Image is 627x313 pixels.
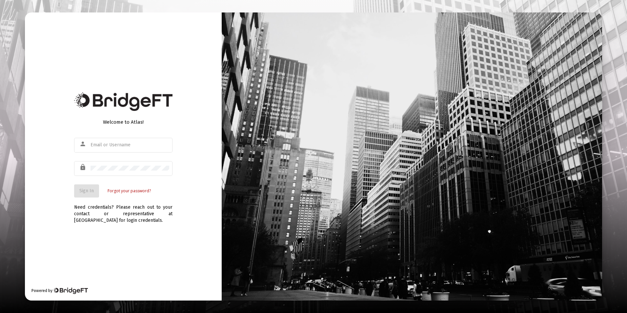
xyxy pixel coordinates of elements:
[74,198,172,224] div: Need credentials? Please reach out to your contact or representative at [GEOGRAPHIC_DATA] for log...
[79,163,87,171] mat-icon: lock
[31,287,88,294] div: Powered by
[108,188,151,194] a: Forgot your password?
[74,184,99,198] button: Sign In
[74,119,172,125] div: Welcome to Atlas!
[79,140,87,148] mat-icon: person
[91,142,169,148] input: Email or Username
[79,188,94,194] span: Sign In
[53,287,88,294] img: Bridge Financial Technology Logo
[74,92,172,111] img: Bridge Financial Technology Logo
